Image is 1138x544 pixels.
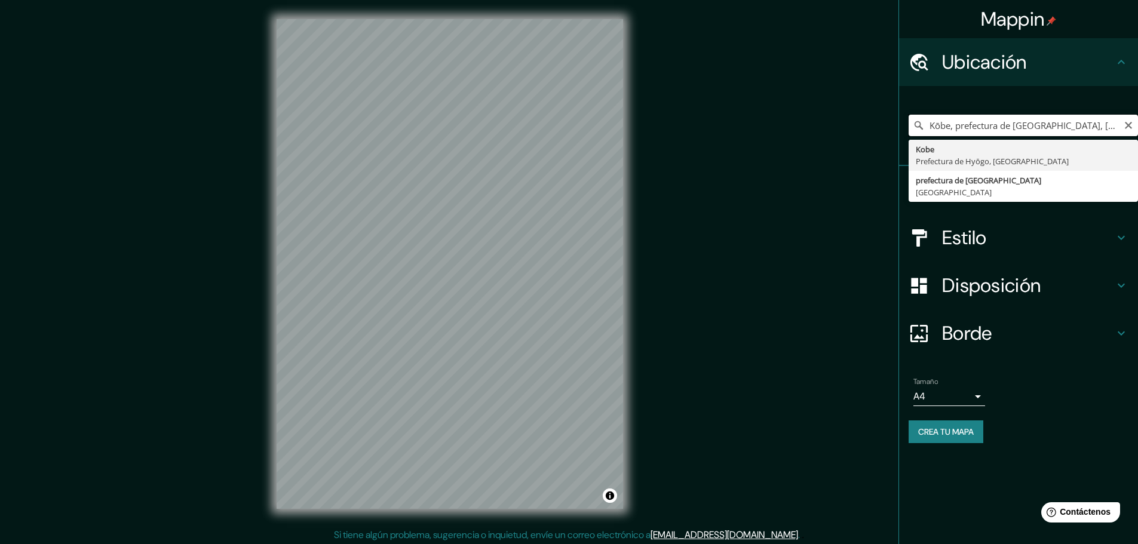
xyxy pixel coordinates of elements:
button: Activar o desactivar atribución [603,488,617,503]
font: Si tiene algún problema, sugerencia o inquietud, envíe un correo electrónico a [334,528,651,541]
font: Disposición [942,273,1041,298]
font: Borde [942,321,992,346]
div: Patas [899,166,1138,214]
input: Elige tu ciudad o zona [909,115,1138,136]
img: pin-icon.png [1047,16,1056,26]
font: Tamaño [913,377,938,386]
button: Crea tu mapa [909,420,983,443]
div: Ubicación [899,38,1138,86]
font: Prefectura de Hyōgo, [GEOGRAPHIC_DATA] [916,156,1069,167]
a: [EMAIL_ADDRESS][DOMAIN_NAME] [651,528,798,541]
font: prefectura de [GEOGRAPHIC_DATA] [916,175,1041,186]
font: . [800,528,802,541]
div: Disposición [899,262,1138,309]
iframe: Lanzador de widgets de ayuda [1032,497,1125,531]
font: Mappin [981,7,1045,32]
canvas: Mapa [277,19,623,509]
button: Claro [1124,119,1133,130]
font: Estilo [942,225,987,250]
div: A4 [913,387,985,406]
div: Borde [899,309,1138,357]
font: [GEOGRAPHIC_DATA] [916,187,992,198]
font: A4 [913,390,925,402]
font: Crea tu mapa [918,426,974,437]
font: . [798,528,800,541]
font: . [802,528,804,541]
div: Estilo [899,214,1138,262]
font: Ubicación [942,50,1027,75]
font: Kobe [916,144,934,155]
